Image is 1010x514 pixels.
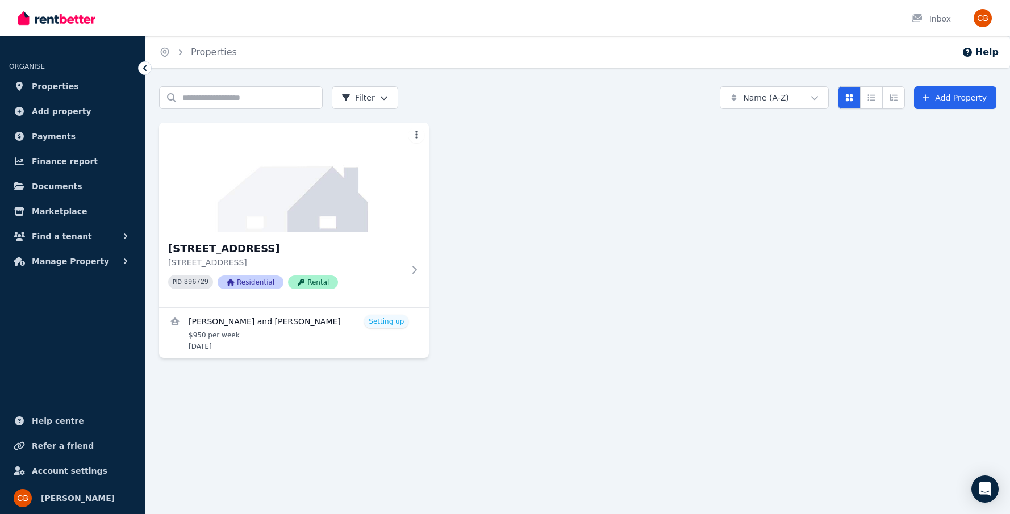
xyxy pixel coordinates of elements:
[159,308,429,358] a: View details for Lesley-Jean and Jay Cavanagh
[9,100,136,123] a: Add property
[288,275,338,289] span: Rental
[9,175,136,198] a: Documents
[9,62,45,70] span: ORGANISE
[974,9,992,27] img: Catherine Ball
[962,45,999,59] button: Help
[32,439,94,453] span: Refer a friend
[145,36,251,68] nav: Breadcrumb
[184,278,208,286] code: 396729
[218,275,283,289] span: Residential
[9,409,136,432] a: Help centre
[720,86,829,109] button: Name (A-Z)
[838,86,861,109] button: Card view
[32,105,91,118] span: Add property
[159,123,429,307] a: 162 Moorindil St, Tewantin[STREET_ADDRESS][STREET_ADDRESS]PID 396729ResidentialRental
[32,229,92,243] span: Find a tenant
[9,459,136,482] a: Account settings
[332,86,398,109] button: Filter
[14,489,32,507] img: Catherine Ball
[9,150,136,173] a: Finance report
[32,254,109,268] span: Manage Property
[408,127,424,143] button: More options
[32,464,107,478] span: Account settings
[882,86,905,109] button: Expanded list view
[168,241,404,257] h3: [STREET_ADDRESS]
[32,80,79,93] span: Properties
[9,75,136,98] a: Properties
[32,129,76,143] span: Payments
[743,92,789,103] span: Name (A-Z)
[838,86,905,109] div: View options
[9,434,136,457] a: Refer a friend
[9,225,136,248] button: Find a tenant
[32,204,87,218] span: Marketplace
[18,10,95,27] img: RentBetter
[168,257,404,268] p: [STREET_ADDRESS]
[9,200,136,223] a: Marketplace
[911,13,951,24] div: Inbox
[173,279,182,285] small: PID
[32,414,84,428] span: Help centre
[860,86,883,109] button: Compact list view
[41,491,115,505] span: [PERSON_NAME]
[159,123,429,232] img: 162 Moorindil St, Tewantin
[341,92,375,103] span: Filter
[914,86,996,109] a: Add Property
[9,250,136,273] button: Manage Property
[32,179,82,193] span: Documents
[191,47,237,57] a: Properties
[971,475,999,503] div: Open Intercom Messenger
[9,125,136,148] a: Payments
[32,154,98,168] span: Finance report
